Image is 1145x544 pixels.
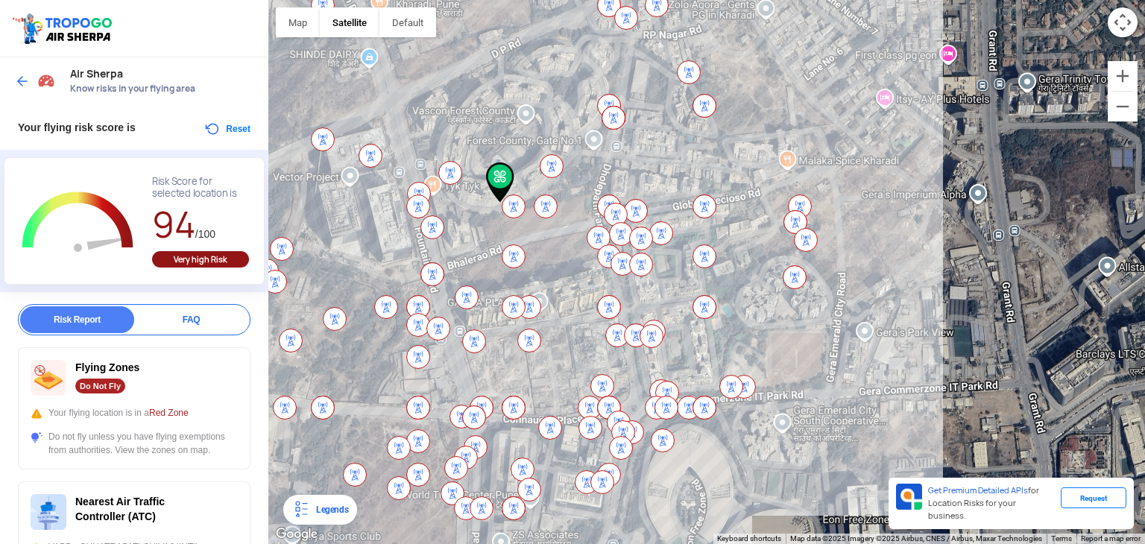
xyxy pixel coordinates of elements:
img: ic_tgdronemaps.svg [11,11,117,45]
span: Red Zone [149,408,189,418]
img: Legends [292,501,310,519]
div: Your flying location is in a [31,406,238,420]
div: for Location Risks for your business. [922,484,1061,523]
div: Very high Risk [152,251,249,268]
button: Zoom in [1108,61,1138,91]
button: Show satellite imagery [320,7,379,37]
span: Nearest Air Traffic Controller (ATC) [75,496,165,522]
g: Chart [16,176,140,270]
img: Premium APIs [896,484,922,510]
span: Know risks in your flying area [70,83,253,95]
div: Risk Report [20,306,134,333]
span: Your flying risk score is [18,121,136,133]
span: /100 [195,228,215,240]
a: Open this area in Google Maps (opens a new window) [272,525,321,544]
div: Do Not Fly [75,379,125,393]
div: FAQ [134,306,248,333]
span: Flying Zones [75,361,139,373]
button: Zoom out [1108,92,1138,121]
a: Report a map error [1081,534,1141,543]
img: ic_arrow_back_blue.svg [15,74,30,89]
button: Show street map [276,7,320,37]
span: Get Premium Detailed APIs [928,485,1028,496]
button: Map camera controls [1108,7,1138,37]
img: ic_nofly.svg [31,360,66,396]
span: Map data ©2025 Imagery ©2025 Airbus, CNES / Airbus, Maxar Technologies [790,534,1042,543]
div: Request [1061,487,1126,508]
span: 94 [152,201,195,248]
img: ic_atc.svg [31,494,66,530]
div: Legends [310,501,348,519]
div: Do not fly unless you have flying exemptions from authorities. View the zones on map. [31,430,238,457]
button: Reset [204,120,250,138]
a: Terms [1051,534,1072,543]
img: Risk Scores [37,72,55,89]
button: Keyboard shortcuts [717,534,781,544]
img: Google [272,525,321,544]
div: Risk Score for selected location is [152,176,249,200]
span: Air Sherpa [70,68,253,80]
